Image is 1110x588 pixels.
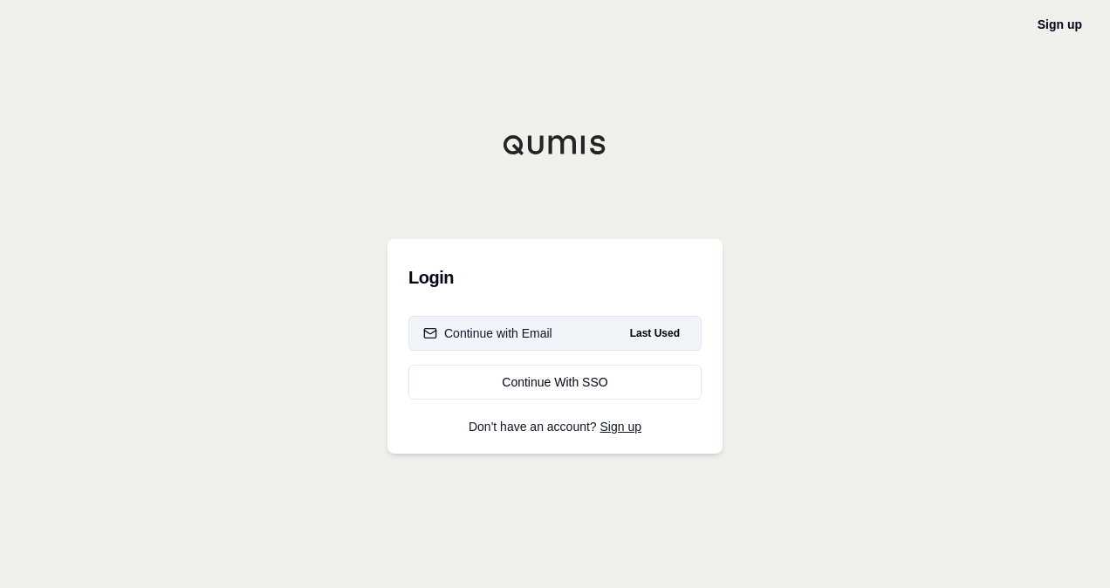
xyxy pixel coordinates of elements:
a: Sign up [1038,17,1082,31]
a: Sign up [600,420,641,434]
p: Don't have an account? [408,420,702,433]
div: Continue with Email [423,325,552,342]
h3: Login [408,260,702,295]
span: Last Used [623,323,687,344]
a: Continue With SSO [408,365,702,400]
img: Qumis [503,134,607,155]
button: Continue with EmailLast Used [408,316,702,351]
div: Continue With SSO [423,373,687,391]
